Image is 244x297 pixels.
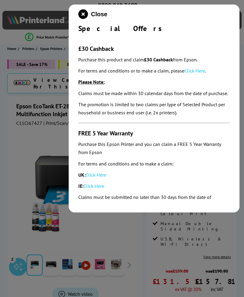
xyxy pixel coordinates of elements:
strong: IE: [78,183,83,189]
p: Claims must be submitted no later than 30 days from the date of purchase. [78,193,230,209]
p: Purchase this product and claim from Epson. [78,56,230,64]
span: Close [91,11,107,18]
a: Click Here [184,68,205,74]
a: Click Here [83,183,104,189]
u: Please Note: [78,79,105,85]
h3: £30 Cashback [78,45,230,53]
p: For terms and conditions or to make a claim, please . [78,67,230,75]
p: For terms and conditions and to make a claim: [78,160,230,168]
div: Special Offers [69,5,239,212]
div: Special Offers [78,24,230,33]
em: The promotion is limited to two claims per type of Selected Product per household or business end... [78,101,225,116]
strong: UK: [78,172,86,178]
h3: FREE 5 Year Warranty [78,129,230,137]
em: Claims must be made within 30 calendar days from the date of purchase. [78,90,228,96]
a: Click Here [86,172,106,178]
p: Purchase this Epson Printer and you can claim a FREE 5 Year Warranty from Epson [78,140,230,156]
button: close modal [78,9,107,19]
strong: £30 Cashback [144,57,173,63]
